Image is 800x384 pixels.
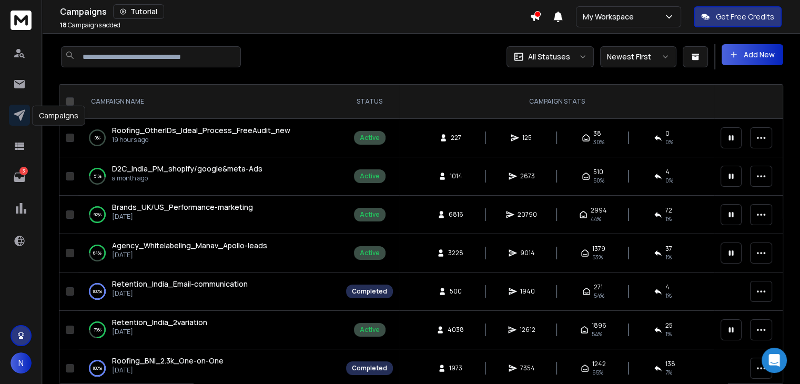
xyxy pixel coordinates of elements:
[112,202,253,213] a: Brands_UK/US_Performance-marketing
[592,368,603,377] span: 65 %
[600,46,676,67] button: Newest First
[9,167,30,188] a: 3
[112,356,224,366] a: Roofing_BNI_2.3k_One-on-One
[112,251,267,259] p: [DATE]
[112,213,253,221] p: [DATE]
[78,119,340,157] td: 0%Roofing_OtherIDs_Ideal_Process_FreeAudit_new19 hours ago
[360,326,380,334] div: Active
[360,210,380,219] div: Active
[78,196,340,234] td: 92%Brands_UK/US_Performance-marketing[DATE]
[78,157,340,196] td: 51%D2C_India_PM_shopify/google&meta-Adsa month ago
[592,330,602,338] span: 54 %
[665,245,672,253] span: 37
[591,215,601,223] span: 44 %
[60,21,67,29] span: 18
[520,287,535,296] span: 1940
[112,317,207,327] span: Retention_India_2variation
[665,176,673,185] span: 0 %
[113,4,164,19] button: Tutorial
[340,85,399,119] th: STATUS
[665,215,672,223] span: 1 %
[665,168,670,176] span: 4
[112,136,290,144] p: 19 hours ago
[520,172,535,180] span: 2673
[352,287,387,296] div: Completed
[360,172,380,180] div: Active
[594,283,603,291] span: 271
[93,363,102,373] p: 100 %
[450,172,462,180] span: 1014
[762,348,787,373] div: Open Intercom Messenger
[95,133,100,143] p: 0 %
[112,164,262,174] a: D2C_India_PM_shopify/google&meta-Ads
[399,85,714,119] th: CAMPAIGN STATS
[448,249,463,257] span: 3228
[94,209,102,220] p: 92 %
[448,326,464,334] span: 4038
[112,328,207,336] p: [DATE]
[593,129,601,138] span: 38
[591,206,607,215] span: 2994
[520,326,535,334] span: 12612
[518,210,537,219] span: 20790
[60,21,120,29] p: Campaigns added
[665,283,670,291] span: 4
[583,12,638,22] p: My Workspace
[450,287,462,296] span: 500
[112,174,262,183] p: a month ago
[112,125,290,135] span: Roofing_OtherIDs_Ideal_Process_FreeAudit_new
[112,202,253,212] span: Brands_UK/US_Performance-marketing
[78,272,340,311] td: 100%Retention_India_Email-communication[DATE]
[716,12,774,22] p: Get Free Credits
[665,129,670,138] span: 0
[112,279,248,289] a: Retention_India_Email-communication
[592,253,603,261] span: 53 %
[449,210,463,219] span: 6816
[665,321,673,330] span: 25
[11,352,32,373] button: N
[665,138,673,146] span: 0 %
[451,134,461,142] span: 227
[360,249,380,257] div: Active
[112,240,267,251] a: Agency_Whitelabeling_Manav_Apollo-leads
[352,364,387,372] div: Completed
[360,134,380,142] div: Active
[522,134,533,142] span: 125
[665,253,672,261] span: 1 %
[112,125,290,136] a: Roofing_OtherIDs_Ideal_Process_FreeAudit_new
[592,360,606,368] span: 1242
[112,366,224,375] p: [DATE]
[593,168,603,176] span: 510
[528,52,570,62] p: All Statuses
[78,234,340,272] td: 64%Agency_Whitelabeling_Manav_Apollo-leads[DATE]
[594,291,604,300] span: 54 %
[19,167,28,175] p: 3
[665,291,672,300] span: 1 %
[112,317,207,328] a: Retention_India_2variation
[94,171,102,181] p: 51 %
[112,240,267,250] span: Agency_Whitelabeling_Manav_Apollo-leads
[592,321,606,330] span: 1896
[94,325,102,335] p: 76 %
[520,364,535,372] span: 7354
[665,330,672,338] span: 1 %
[93,248,102,258] p: 64 %
[78,85,340,119] th: CAMPAIGN NAME
[593,138,604,146] span: 30 %
[593,176,604,185] span: 50 %
[60,4,530,19] div: Campaigns
[592,245,605,253] span: 1379
[93,286,102,297] p: 100 %
[449,364,462,372] span: 1973
[722,44,783,65] button: Add New
[665,368,672,377] span: 7 %
[520,249,535,257] span: 9014
[665,206,672,215] span: 72
[665,360,675,368] span: 138
[112,289,248,298] p: [DATE]
[32,106,85,126] div: Campaigns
